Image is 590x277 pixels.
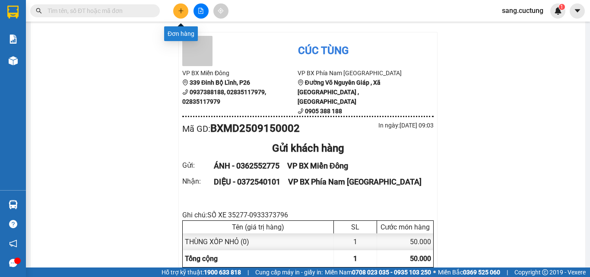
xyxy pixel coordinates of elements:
[213,3,228,19] button: aim
[182,89,188,95] span: phone
[182,140,434,157] div: Gửi khách hàng
[182,68,298,78] li: VP BX Miền Đông
[574,7,581,15] span: caret-down
[210,122,300,134] b: BXMD2509150002
[9,200,18,209] img: warehouse-icon
[185,255,218,263] span: Tổng cộng
[60,37,115,65] li: VP BX Phía Nam [GEOGRAPHIC_DATA]
[182,176,214,187] div: Nhận :
[305,108,342,115] b: 0905 388 188
[247,267,249,277] span: |
[4,48,45,64] b: 339 Đinh Bộ Lĩnh, P26
[495,5,550,16] span: sang.cuctung
[36,8,42,14] span: search
[190,79,250,86] b: 339 Đinh Bộ Lĩnh, P26
[48,6,149,16] input: Tìm tên, số ĐT hoặc mã đơn
[542,269,548,275] span: copyright
[4,4,125,21] li: Cúc Tùng
[214,176,423,188] div: DIỆU - 0372540101 VP BX Phía Nam [GEOGRAPHIC_DATA]
[298,79,381,105] b: Đường Võ Nguyên Giáp , Xã [GEOGRAPHIC_DATA] , [GEOGRAPHIC_DATA]
[334,233,377,250] div: 1
[162,267,241,277] span: Hỗ trợ kỹ thuật:
[559,4,565,10] sup: 1
[198,8,204,14] span: file-add
[9,259,17,267] span: message
[204,269,241,276] strong: 1900 633 818
[9,239,17,248] span: notification
[173,3,188,19] button: plus
[433,271,436,274] span: ⚪️
[182,80,188,86] span: environment
[298,80,304,86] span: environment
[7,6,19,19] img: logo-vxr
[325,267,431,277] span: Miền Nam
[9,56,18,65] img: warehouse-icon
[353,255,357,263] span: 1
[214,160,423,172] div: ÁNH - 0362552775 VP BX Miền Đông
[308,121,434,130] div: In ngày: [DATE] 09:03
[352,269,431,276] strong: 0708 023 035 - 0935 103 250
[438,267,500,277] span: Miền Bắc
[507,267,508,277] span: |
[218,8,224,14] span: aim
[182,124,210,134] span: Mã GD :
[9,35,18,44] img: solution-icon
[410,255,431,263] span: 50.000
[182,160,214,171] div: Gửi :
[255,267,323,277] span: Cung cấp máy in - giấy in:
[178,8,184,14] span: plus
[185,238,249,246] span: THÙNG XỐP NHỎ (0)
[4,37,60,46] li: VP BX Miền Đông
[182,89,266,105] b: 0937388188, 02835117979, 02835117979
[182,210,434,220] div: Ghi chú: SỐ XE 35277-0933373796
[298,43,349,59] div: Cúc Tùng
[4,48,10,54] span: environment
[560,4,563,10] span: 1
[379,223,431,231] div: Cước món hàng
[193,3,209,19] button: file-add
[554,7,562,15] img: icon-new-feature
[9,220,17,228] span: question-circle
[463,269,500,276] strong: 0369 525 060
[298,108,304,114] span: phone
[298,68,413,78] li: VP BX Phía Nam [GEOGRAPHIC_DATA]
[377,233,433,250] div: 50.000
[185,223,331,231] div: Tên (giá trị hàng)
[570,3,585,19] button: caret-down
[336,223,374,231] div: SL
